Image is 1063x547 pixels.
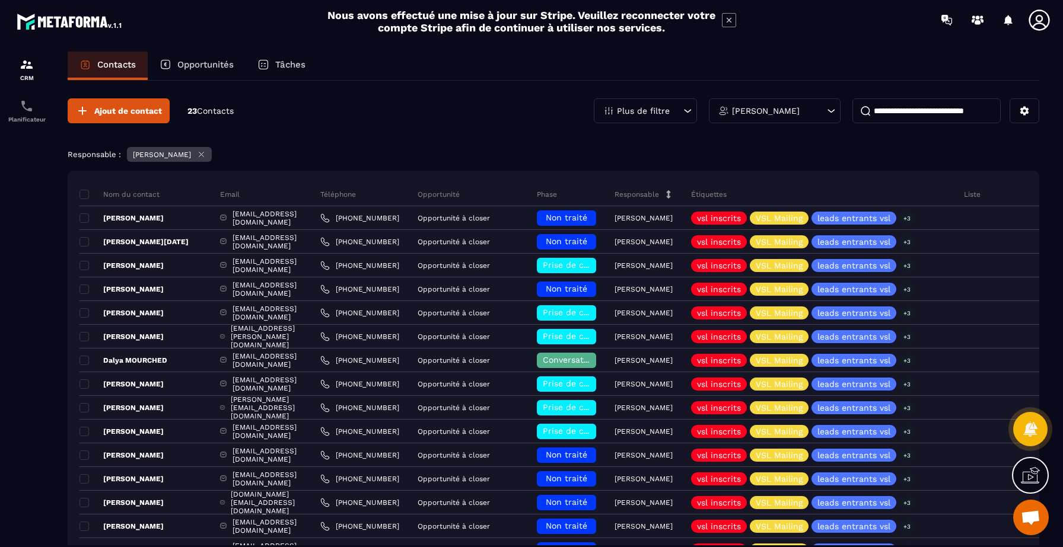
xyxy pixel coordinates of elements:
[817,427,890,436] p: leads entrants vsl
[817,309,890,317] p: leads entrants vsl
[418,190,460,199] p: Opportunité
[817,380,890,388] p: leads entrants vsl
[615,380,673,388] p: [PERSON_NAME]
[79,213,164,223] p: [PERSON_NAME]
[899,520,915,533] p: +3
[1013,500,1049,535] a: Ouvrir le chat
[697,309,741,317] p: vsl inscrits
[418,522,490,530] p: Opportunité à closer
[320,427,399,436] a: [PHONE_NUMBER]
[187,105,234,117] p: 23
[697,332,741,341] p: vsl inscrits
[543,260,653,270] span: Prise de contact effectuée
[697,356,741,364] p: vsl inscrits
[320,308,399,318] a: [PHONE_NUMBER]
[899,402,915,414] p: +3
[756,498,803,507] p: VSL Mailing
[817,522,890,530] p: leads entrants vsl
[418,356,490,364] p: Opportunité à closer
[899,354,915,367] p: +3
[697,261,741,270] p: vsl inscrits
[615,522,673,530] p: [PERSON_NAME]
[543,331,653,341] span: Prise de contact effectuée
[817,261,890,270] p: leads entrants vsl
[79,356,167,365] p: Dalya MOURCHED
[546,497,587,507] span: Non traité
[418,427,490,436] p: Opportunité à closer
[756,214,803,222] p: VSL Mailing
[79,427,164,436] p: [PERSON_NAME]
[615,498,673,507] p: [PERSON_NAME]
[418,261,490,270] p: Opportunité à closer
[691,190,727,199] p: Étiquettes
[817,285,890,293] p: leads entrants vsl
[697,427,741,436] p: vsl inscrits
[133,151,191,159] p: [PERSON_NAME]
[17,11,123,32] img: logo
[899,236,915,248] p: +3
[320,450,399,460] a: [PHONE_NUMBER]
[220,190,240,199] p: Email
[320,261,399,270] a: [PHONE_NUMBER]
[320,213,399,223] a: [PHONE_NUMBER]
[418,380,490,388] p: Opportunité à closer
[697,498,741,507] p: vsl inscrits
[543,308,653,317] span: Prise de contact effectuée
[3,116,50,123] p: Planificateur
[177,59,234,70] p: Opportunités
[817,238,890,246] p: leads entrants vsl
[20,99,34,113] img: scheduler
[817,214,890,222] p: leads entrants vsl
[615,214,673,222] p: [PERSON_NAME]
[148,52,246,80] a: Opportunités
[546,474,587,483] span: Non traité
[79,190,160,199] p: Nom du contact
[94,105,162,117] span: Ajout de contact
[617,107,670,115] p: Plus de filtre
[817,356,890,364] p: leads entrants vsl
[697,214,741,222] p: vsl inscrits
[79,332,164,341] p: [PERSON_NAME]
[79,450,164,460] p: [PERSON_NAME]
[418,214,490,222] p: Opportunité à closer
[615,356,673,364] p: [PERSON_NAME]
[320,356,399,365] a: [PHONE_NUMBER]
[20,57,34,72] img: formation
[732,107,800,115] p: [PERSON_NAME]
[756,309,803,317] p: VSL Mailing
[899,260,915,272] p: +3
[756,427,803,436] p: VSL Mailing
[546,236,587,246] span: Non traité
[615,285,673,293] p: [PERSON_NAME]
[697,475,741,483] p: vsl inscrits
[320,474,399,484] a: [PHONE_NUMBER]
[964,190,981,199] p: Liste
[899,473,915,485] p: +3
[79,237,189,247] p: [PERSON_NAME][DATE]
[418,498,490,507] p: Opportunité à closer
[320,284,399,294] a: [PHONE_NUMBER]
[615,190,659,199] p: Responsable
[320,190,356,199] p: Téléphone
[79,522,164,531] p: [PERSON_NAME]
[899,331,915,343] p: +3
[418,404,490,412] p: Opportunité à closer
[79,261,164,270] p: [PERSON_NAME]
[327,9,716,34] h2: Nous avons effectué une mise à jour sur Stripe. Veuillez reconnecter votre compte Stripe afin de ...
[817,332,890,341] p: leads entrants vsl
[817,451,890,459] p: leads entrants vsl
[79,474,164,484] p: [PERSON_NAME]
[899,378,915,391] p: +3
[546,213,587,222] span: Non traité
[756,380,803,388] p: VSL Mailing
[543,355,635,364] span: Conversation en cours
[543,379,653,388] span: Prise de contact effectuée
[543,402,653,412] span: Prise de contact effectuée
[817,404,890,412] p: leads entrants vsl
[615,404,673,412] p: [PERSON_NAME]
[546,450,587,459] span: Non traité
[756,475,803,483] p: VSL Mailing
[320,522,399,531] a: [PHONE_NUMBER]
[3,90,50,132] a: schedulerschedulerPlanificateur
[756,285,803,293] p: VSL Mailing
